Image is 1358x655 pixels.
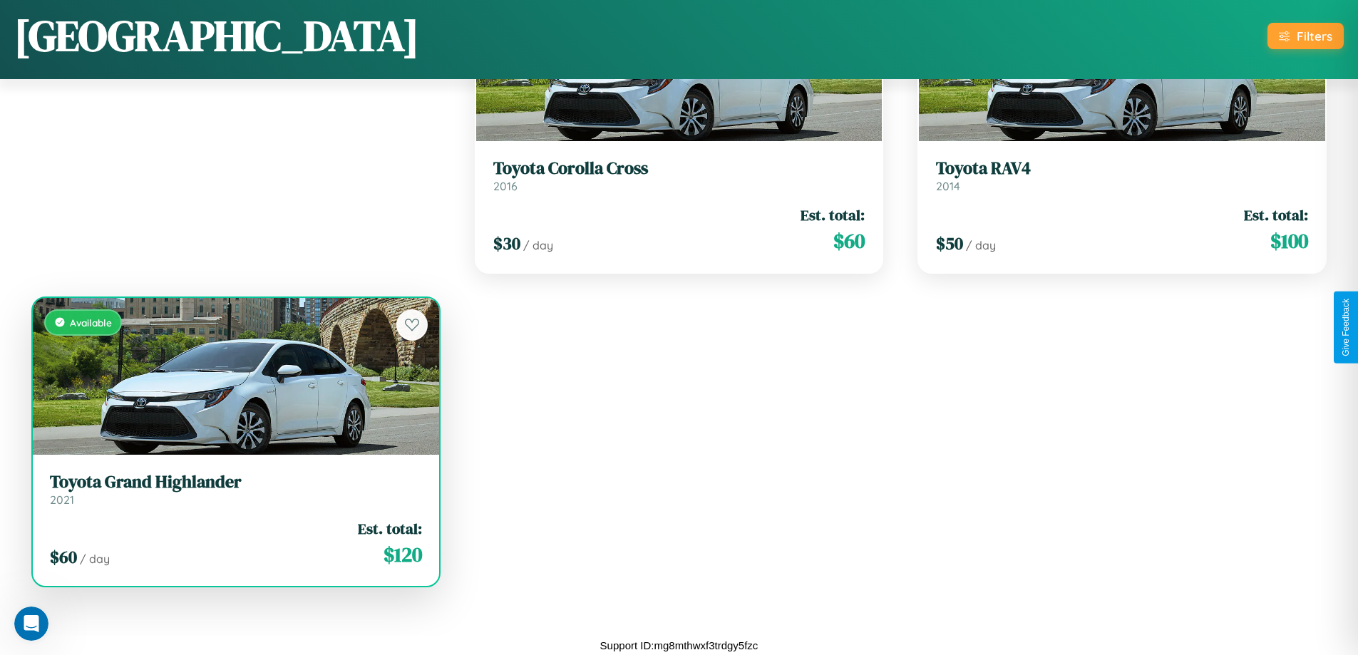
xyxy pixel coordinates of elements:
span: Est. total: [801,205,865,225]
a: Toyota Corolla Cross2016 [493,158,865,193]
a: Toyota RAV42014 [936,158,1308,193]
span: Available [70,316,112,329]
span: 2021 [50,492,74,507]
span: / day [966,238,996,252]
span: / day [80,552,110,566]
span: $ 60 [50,545,77,569]
h3: Toyota RAV4 [936,158,1308,179]
span: Est. total: [358,518,422,539]
span: $ 50 [936,232,963,255]
span: $ 30 [493,232,520,255]
span: 2014 [936,179,960,193]
h3: Toyota Grand Highlander [50,472,422,492]
span: $ 100 [1270,227,1308,255]
span: $ 120 [384,540,422,569]
a: Toyota Grand Highlander2021 [50,472,422,507]
h3: Toyota Corolla Cross [493,158,865,179]
div: Give Feedback [1341,299,1351,356]
div: Filters [1297,29,1332,43]
button: Filters [1267,23,1344,49]
p: Support ID: mg8mthwxf3trdgy5fzc [600,636,758,655]
span: Est. total: [1244,205,1308,225]
iframe: Intercom live chat [14,607,48,641]
span: 2016 [493,179,518,193]
h1: [GEOGRAPHIC_DATA] [14,6,419,65]
span: / day [523,238,553,252]
span: $ 60 [833,227,865,255]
